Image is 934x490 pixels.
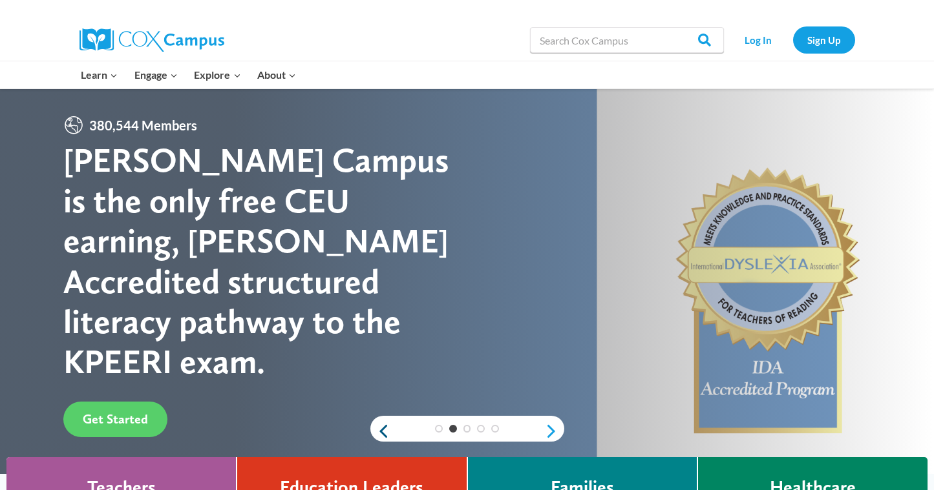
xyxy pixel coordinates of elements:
[370,424,390,439] a: previous
[491,425,499,433] a: 5
[730,26,855,53] nav: Secondary Navigation
[463,425,471,433] a: 3
[84,115,202,136] span: 380,544 Members
[63,140,467,382] div: [PERSON_NAME] Campus is the only free CEU earning, [PERSON_NAME] Accredited structured literacy p...
[530,27,724,53] input: Search Cox Campus
[83,411,148,427] span: Get Started
[370,418,564,444] div: content slider buttons
[80,28,224,52] img: Cox Campus
[126,61,186,88] button: Child menu of Engage
[249,61,304,88] button: Child menu of About
[186,61,249,88] button: Child menu of Explore
[793,26,855,53] a: Sign Up
[73,61,304,88] nav: Primary Navigation
[63,402,167,437] a: Get Started
[73,61,127,88] button: Child menu of Learn
[435,425,443,433] a: 1
[477,425,485,433] a: 4
[730,26,787,53] a: Log In
[545,424,564,439] a: next
[449,425,457,433] a: 2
